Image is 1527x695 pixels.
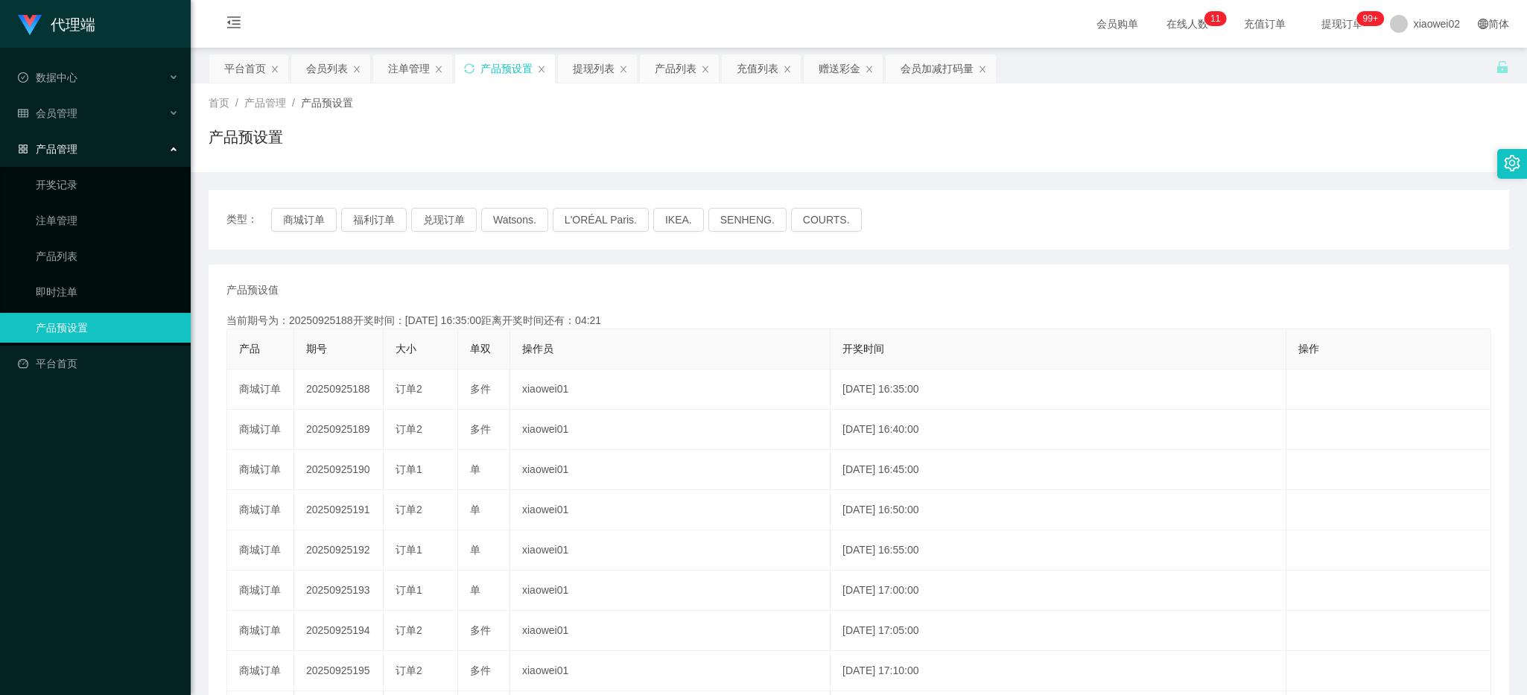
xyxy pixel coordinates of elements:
span: 操作 [1298,343,1319,355]
div: 提现列表 [573,54,615,83]
span: 产品预设置 [301,97,353,109]
i: 图标: unlock [1496,60,1509,74]
i: 图标: close [434,65,443,74]
h1: 代理端 [51,1,95,48]
span: / [235,97,238,109]
sup: 11 [1204,11,1226,26]
td: xiaowei01 [510,611,831,651]
span: 数据中心 [18,72,77,83]
i: 图标: table [18,108,28,118]
i: 图标: close [978,65,987,74]
td: xiaowei01 [510,369,831,410]
td: xiaowei01 [510,571,831,611]
span: 开奖时间 [842,343,884,355]
i: 图标: close [352,65,361,74]
td: 商城订单 [227,530,294,571]
td: xiaowei01 [510,490,831,530]
i: 图标: appstore-o [18,144,28,154]
button: 商城订单 [271,208,337,232]
td: 20250925188 [294,369,384,410]
span: 会员管理 [18,107,77,119]
span: 单双 [470,343,491,355]
a: 开奖记录 [36,170,179,200]
span: 产品管理 [18,143,77,155]
span: 操作员 [522,343,553,355]
td: 商城订单 [227,410,294,450]
span: 订单1 [396,463,422,475]
a: 代理端 [18,18,95,30]
td: [DATE] 16:55:00 [831,530,1286,571]
span: 订单2 [396,664,422,676]
i: 图标: menu-fold [209,1,259,48]
div: 赠送彩金 [819,54,860,83]
a: 产品预设置 [36,313,179,343]
span: 在线人数 [1159,19,1216,29]
td: 20250925192 [294,530,384,571]
a: 即时注单 [36,277,179,307]
span: 多件 [470,423,491,435]
div: 当前期号为：20250925188开奖时间：[DATE] 16:35:00距离开奖时间还有：04:21 [226,313,1491,329]
div: 会员加减打码量 [901,54,974,83]
span: 期号 [306,343,327,355]
span: 类型： [226,208,271,232]
a: 图标: dashboard平台首页 [18,349,179,378]
i: 图标: global [1478,19,1488,29]
td: 商城订单 [227,651,294,691]
span: 多件 [470,664,491,676]
i: 图标: check-circle-o [18,72,28,83]
img: logo.9652507e.png [18,15,42,36]
button: Watsons. [481,208,548,232]
span: 大小 [396,343,416,355]
a: 产品列表 [36,241,179,271]
p: 1 [1210,11,1216,26]
button: IKEA. [653,208,704,232]
h1: 产品预设置 [209,126,283,148]
span: 首页 [209,97,229,109]
td: [DATE] 16:35:00 [831,369,1286,410]
td: 商城订单 [227,450,294,490]
span: 单 [470,504,480,515]
span: 充值订单 [1236,19,1293,29]
td: [DATE] 16:45:00 [831,450,1286,490]
span: 单 [470,584,480,596]
span: 单 [470,544,480,556]
div: 平台首页 [224,54,266,83]
button: 福利订单 [341,208,407,232]
span: 提现订单 [1314,19,1371,29]
td: 商城订单 [227,490,294,530]
td: 20250925191 [294,490,384,530]
div: 注单管理 [388,54,430,83]
span: 订单2 [396,624,422,636]
span: 订单2 [396,383,422,395]
span: 产品管理 [244,97,286,109]
span: 单 [470,463,480,475]
td: 20250925193 [294,571,384,611]
td: [DATE] 17:10:00 [831,651,1286,691]
div: 充值列表 [737,54,778,83]
button: COURTS. [791,208,862,232]
p: 1 [1216,11,1221,26]
td: 20250925189 [294,410,384,450]
td: xiaowei01 [510,530,831,571]
span: 多件 [470,624,491,636]
span: / [292,97,295,109]
button: SENHENG. [708,208,787,232]
td: xiaowei01 [510,450,831,490]
div: 产品列表 [655,54,696,83]
span: 订单1 [396,544,422,556]
td: 20250925195 [294,651,384,691]
td: 商城订单 [227,571,294,611]
sup: 1206 [1357,11,1384,26]
span: 多件 [470,383,491,395]
div: 会员列表 [306,54,348,83]
i: 图标: setting [1504,155,1520,171]
td: 商城订单 [227,369,294,410]
td: xiaowei01 [510,651,831,691]
button: 兑现订单 [411,208,477,232]
td: xiaowei01 [510,410,831,450]
button: L'ORÉAL Paris. [553,208,649,232]
i: 图标: close [783,65,792,74]
td: [DATE] 16:50:00 [831,490,1286,530]
i: 图标: sync [464,63,474,74]
td: [DATE] 16:40:00 [831,410,1286,450]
